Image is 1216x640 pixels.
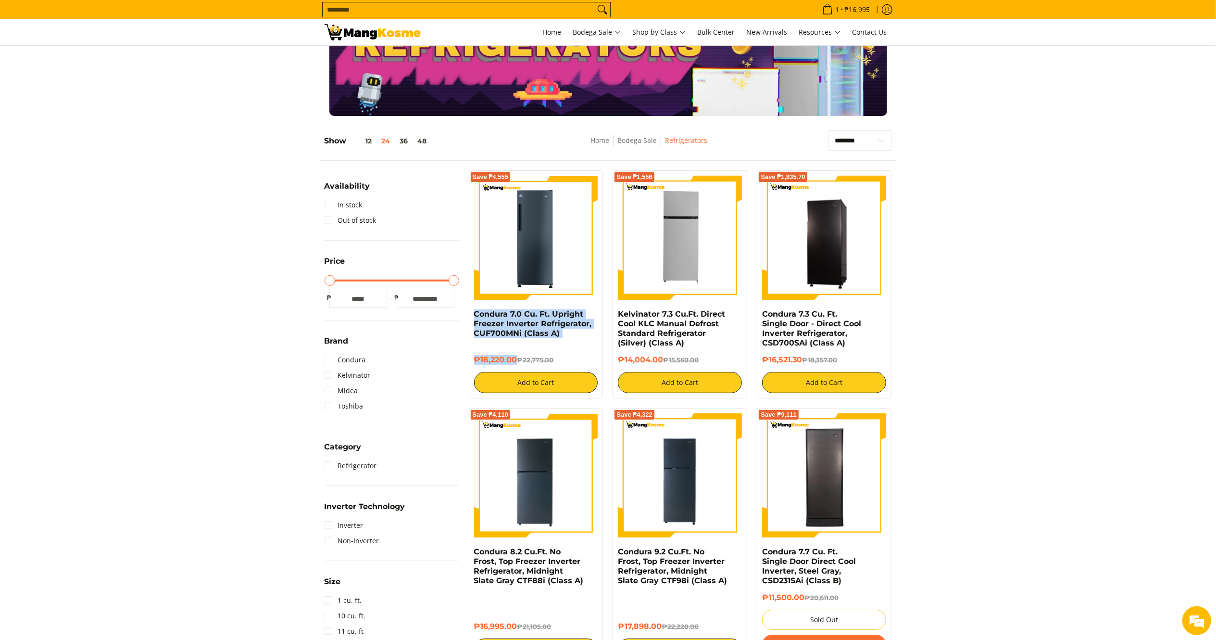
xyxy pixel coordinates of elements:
[325,257,345,272] summary: Open
[395,137,413,145] button: 36
[474,622,598,631] h6: ₱16,995.00
[325,383,358,398] a: Midea
[474,309,592,338] a: Condura 7.0 Cu. Ft. Upright Freezer Inverter Refrigerator, CUF700MNi (Class A)
[474,413,598,538] img: Condura 8.2 Cu.Ft. No Frost, Top Freezer Inverter Refrigerator, Midnight Slate Gray CTF88i (Class A)
[325,337,349,352] summary: Open
[325,593,362,608] a: 1 cu. ft.
[616,174,652,180] span: Save ₱1,556
[568,19,626,45] a: Bodega Sale
[325,197,363,213] a: In stock
[325,293,334,303] span: ₱
[834,6,841,13] span: 1
[347,137,377,145] button: 12
[325,182,370,197] summary: Open
[662,623,699,630] del: ₱22,220.00
[762,372,886,393] button: Add to Cart
[430,19,892,45] nav: Main Menu
[590,136,609,145] a: Home
[742,19,792,45] a: New Arrivals
[762,177,886,298] img: Condura 7.3 Cu. Ft. Single Door - Direct Cool Inverter Refrigerator, CSD700SAi (Class A)
[325,182,370,190] span: Availability
[802,356,837,364] del: ₱18,357.00
[617,136,657,145] a: Bodega Sale
[665,136,707,145] a: Refrigerators
[618,622,742,631] h6: ₱17,898.00
[852,27,887,37] span: Contact Us
[762,309,861,347] a: Condura 7.3 Cu. Ft. Single Door - Direct Cool Inverter Refrigerator, CSD700SAi (Class A)
[473,412,509,418] span: Save ₱4,110
[693,19,740,45] a: Bulk Center
[618,413,742,538] img: Condura 9.2 Cu.Ft. No Frost, Top Freezer Inverter Refrigerator, Midnight Slate Gray CTF98i (Class A)
[762,593,886,602] h6: ₱11,500.00
[761,174,805,180] span: Save ₱1,835.70
[325,443,362,458] summary: Open
[474,355,598,365] h6: ₱18,220.00
[698,27,735,37] span: Bulk Center
[325,443,362,451] span: Category
[325,624,364,639] a: 11 cu. ft
[325,337,349,345] span: Brand
[325,24,421,40] img: Bodega Sale Refrigerator l Mang Kosme: Home Appliances Warehouse Sale
[663,356,699,364] del: ₱15,560.00
[473,174,509,180] span: Save ₱4,555
[392,293,401,303] span: ₱
[618,176,742,300] img: Kelvinator 7.3 Cu.Ft. Direct Cool KLC Manual Defrost Standard Refrigerator (Silver) (Class A)
[50,54,162,66] div: Chat with us now
[762,547,856,585] a: Condura 7.7 Cu. Ft. Single Door Direct Cool Inverter, Steel Gray, CSD231SAi (Class B)
[325,136,432,146] h5: Show
[325,503,405,518] summary: Open
[618,547,727,585] a: Condura 9.2 Cu.Ft. No Frost, Top Freezer Inverter Refrigerator, Midnight Slate Gray CTF98i (Class A)
[538,19,566,45] a: Home
[517,356,554,364] del: ₱22,775.00
[848,19,892,45] a: Contact Us
[413,137,432,145] button: 48
[474,547,584,585] a: Condura 8.2 Cu.Ft. No Frost, Top Freezer Inverter Refrigerator, Midnight Slate Gray CTF88i (Class A)
[762,355,886,365] h6: ₱16,521.30
[325,533,379,549] a: Non-Inverter
[762,415,886,536] img: Condura 7.7 Cu. Ft. Single Door Direct Cool Inverter, Steel Gray, CSD231SAi (Class B)
[325,352,366,368] a: Condura
[325,458,377,474] a: Refrigerator
[377,137,395,145] button: 24
[618,309,725,347] a: Kelvinator 7.3 Cu.Ft. Direct Cool KLC Manual Defrost Standard Refrigerator (Silver) (Class A)
[474,176,598,300] img: Condura 7.0 Cu. Ft. Upright Freezer Inverter Refrigerator, CUF700MNi (Class A)
[747,27,788,37] span: New Arrivals
[573,26,621,38] span: Bodega Sale
[804,594,839,602] del: ₱20,611.00
[761,412,797,418] span: Save ₱9,111
[595,2,610,17] button: Search
[325,213,376,228] a: Out of stock
[325,578,341,586] span: Size
[158,5,181,28] div: Minimize live chat window
[794,19,846,45] a: Resources
[523,135,775,156] nav: Breadcrumbs
[325,518,364,533] a: Inverter
[618,355,742,365] h6: ₱14,004.00
[616,412,652,418] span: Save ₱4,322
[325,608,366,624] a: 10 cu. ft.
[628,19,691,45] a: Shop by Class
[325,578,341,593] summary: Open
[543,27,562,37] span: Home
[325,503,405,511] span: Inverter Technology
[819,4,873,15] span: •
[325,398,364,414] a: Toshiba
[633,26,686,38] span: Shop by Class
[517,623,552,630] del: ₱21,105.00
[474,372,598,393] button: Add to Cart
[799,26,841,38] span: Resources
[618,372,742,393] button: Add to Cart
[5,263,183,296] textarea: Type your message and hit 'Enter'
[325,257,345,265] span: Price
[843,6,872,13] span: ₱16,995
[325,368,371,383] a: Kelvinator
[762,610,886,630] button: Sold Out
[56,121,133,218] span: We're online!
